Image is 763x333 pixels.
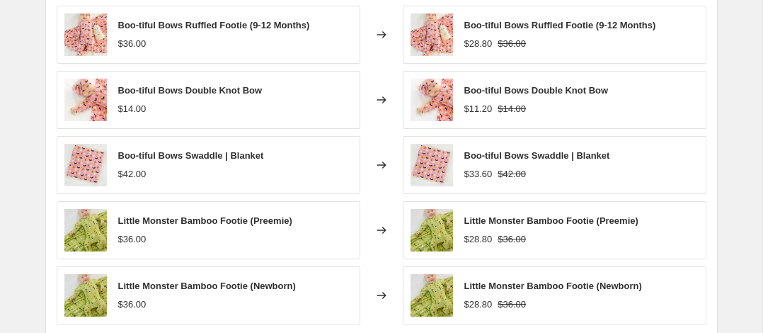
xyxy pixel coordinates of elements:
[118,85,263,96] span: Boo-tiful Bows Double Knot Bow
[464,150,610,161] span: Boo-tiful Bows Swaddle | Blanket
[498,298,526,312] strike: $36.00
[118,215,292,226] span: Little Monster Bamboo Footie (Preemie)
[64,274,107,317] img: DSC_4428_1_80x.jpg
[464,20,656,30] span: Boo-tiful Bows Ruffled Footie (9-12 Months)
[64,144,107,186] img: DSC_4483_dea10648-3cd4-42d7-8dab-cffb4154bc00_80x.jpg
[118,37,147,51] div: $36.00
[118,102,147,116] div: $14.00
[411,144,453,186] img: DSC_4483_dea10648-3cd4-42d7-8dab-cffb4154bc00_80x.jpg
[498,232,526,247] strike: $36.00
[64,13,107,56] img: DSC_4271_e6103ce4-d416-402a-9838-558d94d2a110_80x.jpg
[64,79,107,121] img: DSC_4273_80x.jpg
[464,85,609,96] span: Boo-tiful Bows Double Knot Bow
[464,281,642,291] span: Little Monster Bamboo Footie (Newborn)
[118,298,147,312] div: $36.00
[118,281,296,291] span: Little Monster Bamboo Footie (Newborn)
[118,167,147,181] div: $42.00
[118,20,310,30] span: Boo-tiful Bows Ruffled Footie (9-12 Months)
[411,209,453,252] img: DSC_4428_1_80x.jpg
[464,232,493,247] div: $28.80
[64,209,107,252] img: DSC_4428_1_80x.jpg
[498,37,526,51] strike: $36.00
[464,102,493,116] div: $11.20
[498,102,526,116] strike: $14.00
[118,150,264,161] span: Boo-tiful Bows Swaddle | Blanket
[411,79,453,121] img: DSC_4273_80x.jpg
[498,167,526,181] strike: $42.00
[411,274,453,317] img: DSC_4428_1_80x.jpg
[411,13,453,56] img: DSC_4271_e6103ce4-d416-402a-9838-558d94d2a110_80x.jpg
[464,298,493,312] div: $28.80
[464,37,493,51] div: $28.80
[464,215,638,226] span: Little Monster Bamboo Footie (Preemie)
[118,232,147,247] div: $36.00
[464,167,493,181] div: $33.60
